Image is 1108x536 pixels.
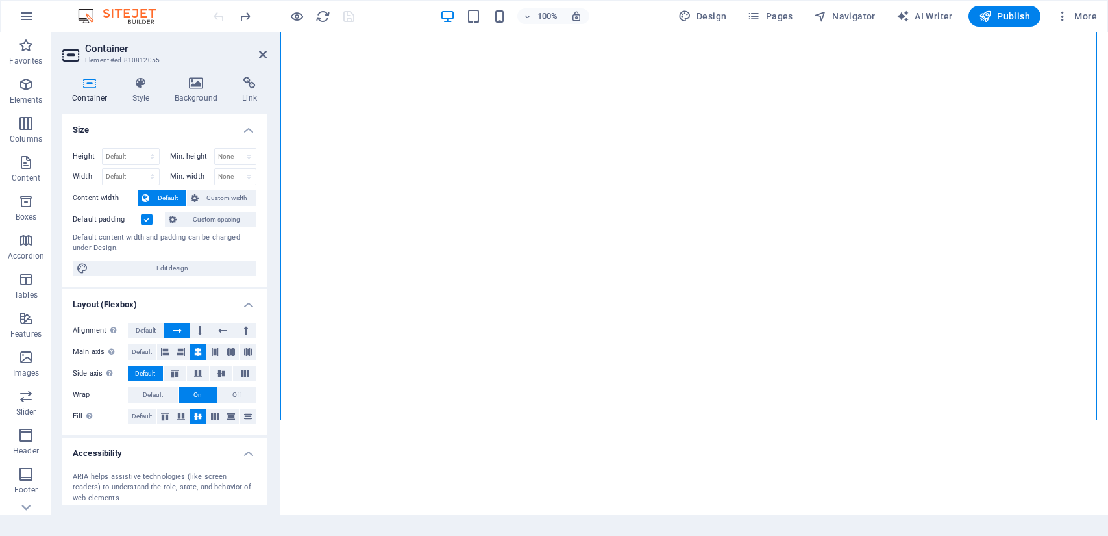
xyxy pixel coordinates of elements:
[62,77,123,104] h4: Container
[16,212,37,222] p: Boxes
[896,10,953,23] span: AI Writer
[128,387,178,403] button: Default
[14,290,38,300] p: Tables
[73,344,128,360] label: Main axis
[73,472,256,504] div: ARIA helps assistive technologies (like screen readers) to understand the role, state, and behavi...
[315,8,330,24] button: reload
[8,251,44,261] p: Accordion
[132,409,152,424] span: Default
[62,438,267,461] h4: Accessibility
[891,6,958,27] button: AI Writer
[1056,10,1097,23] span: More
[9,56,42,66] p: Favorites
[128,323,164,338] button: Default
[673,6,732,27] div: Design (Ctrl+Alt+Y)
[73,323,128,338] label: Alignment
[73,387,128,403] label: Wrap
[123,77,165,104] h4: Style
[73,173,102,180] label: Width
[315,9,330,24] i: Reload page
[10,329,42,339] p: Features
[571,10,582,22] i: On resize automatically adjust zoom level to fit chosen device.
[128,366,163,381] button: Default
[135,366,155,381] span: Default
[136,323,156,338] span: Default
[73,212,141,227] label: Default padding
[165,212,256,227] button: Custom spacing
[238,9,252,24] i: Redo: Cut (Ctrl+Y, ⌘+Y)
[13,368,40,378] p: Images
[73,153,102,160] label: Height
[85,43,267,55] h2: Container
[62,114,267,138] h4: Size
[92,261,252,276] span: Edit design
[10,95,43,105] p: Elements
[179,387,217,403] button: On
[814,10,876,23] span: Navigator
[673,6,732,27] button: Design
[73,233,256,254] div: Default content width and padding can be changed under Design.
[217,387,256,403] button: Off
[75,8,172,24] img: Editor Logo
[289,8,304,24] button: Click here to leave preview mode and continue editing
[537,8,558,24] h6: 100%
[193,387,202,403] span: On
[747,10,793,23] span: Pages
[14,485,38,495] p: Footer
[128,344,156,360] button: Default
[73,261,256,276] button: Edit design
[12,173,40,183] p: Content
[232,77,267,104] h4: Link
[132,344,152,360] span: Default
[138,190,186,206] button: Default
[170,153,214,160] label: Min. height
[232,387,241,403] span: Off
[678,10,727,23] span: Design
[13,446,39,456] p: Header
[180,212,252,227] span: Custom spacing
[143,387,163,403] span: Default
[85,55,241,66] h3: Element #ed-810812055
[203,190,252,206] span: Custom width
[517,8,563,24] button: 100%
[1051,6,1102,27] button: More
[742,6,798,27] button: Pages
[62,289,267,313] h4: Layout (Flexbox)
[73,190,138,206] label: Content width
[16,407,36,417] p: Slider
[809,6,881,27] button: Navigator
[187,190,256,206] button: Custom width
[73,409,128,424] label: Fill
[10,134,42,144] p: Columns
[170,173,214,180] label: Min. width
[968,6,1040,27] button: Publish
[153,190,182,206] span: Default
[165,77,233,104] h4: Background
[73,366,128,381] label: Side axis
[237,8,252,24] button: redo
[979,10,1030,23] span: Publish
[128,409,156,424] button: Default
